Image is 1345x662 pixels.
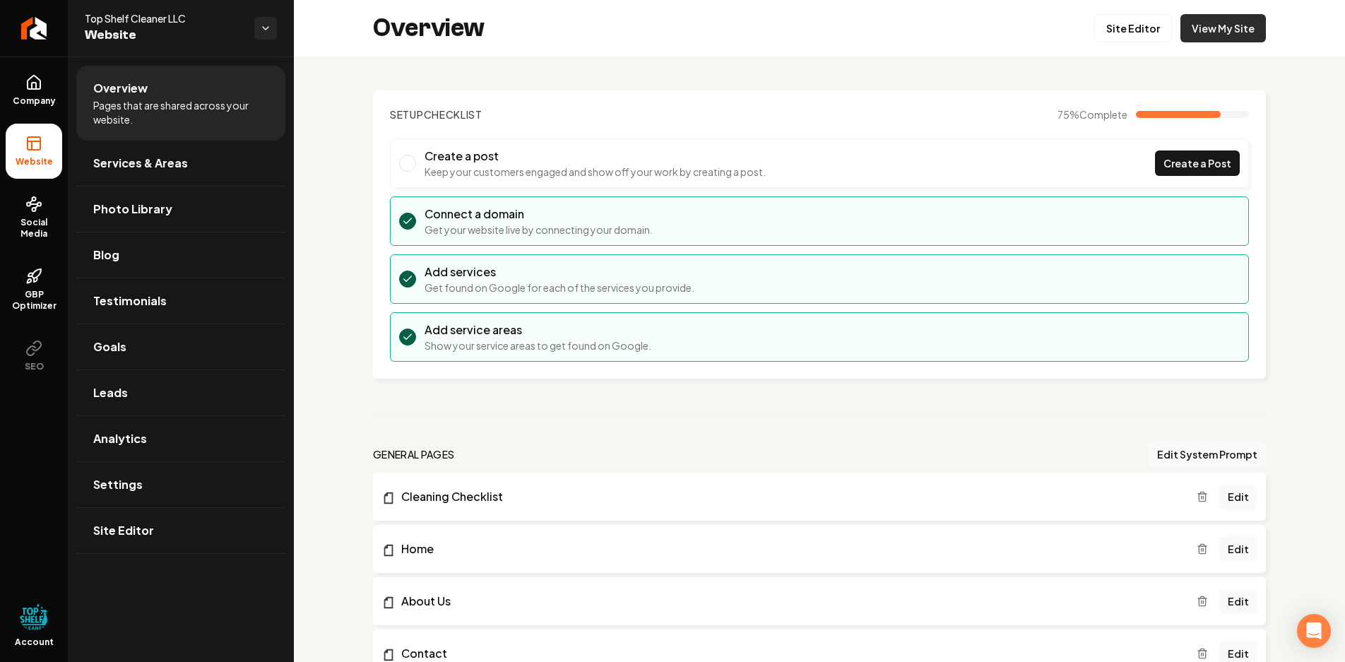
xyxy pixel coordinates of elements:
[76,462,285,507] a: Settings
[93,155,188,172] span: Services & Areas
[76,416,285,461] a: Analytics
[373,447,455,461] h2: general pages
[85,11,243,25] span: Top Shelf Cleaner LLC
[1094,14,1172,42] a: Site Editor
[381,488,1197,505] a: Cleaning Checklist
[93,98,268,126] span: Pages that are shared across your website.
[20,603,48,631] button: Open user button
[15,637,54,648] span: Account
[20,603,48,631] img: Ethan Hormann
[10,156,59,167] span: Website
[1219,484,1257,509] a: Edit
[1163,156,1231,171] span: Create a Post
[1155,150,1240,176] a: Create a Post
[93,338,126,355] span: Goals
[425,280,694,295] p: Get found on Google for each of the services you provide.
[76,508,285,553] a: Site Editor
[1180,14,1266,42] a: View My Site
[425,338,651,353] p: Show your service areas to get found on Google.
[21,17,47,40] img: Rebolt Logo
[76,187,285,232] a: Photo Library
[19,361,49,372] span: SEO
[93,384,128,401] span: Leads
[93,292,167,309] span: Testimonials
[76,370,285,415] a: Leads
[1219,536,1257,562] a: Edit
[425,165,766,179] p: Keep your customers engaged and show off your work by creating a post.
[93,80,148,97] span: Overview
[1297,614,1331,648] div: Open Intercom Messenger
[76,232,285,278] a: Blog
[1149,442,1266,467] button: Edit System Prompt
[76,324,285,370] a: Goals
[76,141,285,186] a: Services & Areas
[85,25,243,45] span: Website
[6,256,62,323] a: GBP Optimizer
[93,522,154,539] span: Site Editor
[425,223,653,237] p: Get your website live by connecting your domain.
[390,107,482,122] h2: Checklist
[76,278,285,324] a: Testimonials
[93,201,172,218] span: Photo Library
[6,289,62,312] span: GBP Optimizer
[7,95,61,107] span: Company
[1057,107,1127,122] span: 75 %
[93,476,143,493] span: Settings
[6,217,62,240] span: Social Media
[1219,589,1257,614] a: Edit
[6,329,62,384] button: SEO
[425,148,766,165] h3: Create a post
[390,108,424,121] span: Setup
[381,540,1197,557] a: Home
[381,645,1197,662] a: Contact
[6,184,62,251] a: Social Media
[1079,108,1127,121] span: Complete
[425,264,694,280] h3: Add services
[425,321,651,338] h3: Add service areas
[93,247,119,264] span: Blog
[373,14,485,42] h2: Overview
[425,206,653,223] h3: Connect a domain
[6,63,62,118] a: Company
[93,430,147,447] span: Analytics
[381,593,1197,610] a: About Us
